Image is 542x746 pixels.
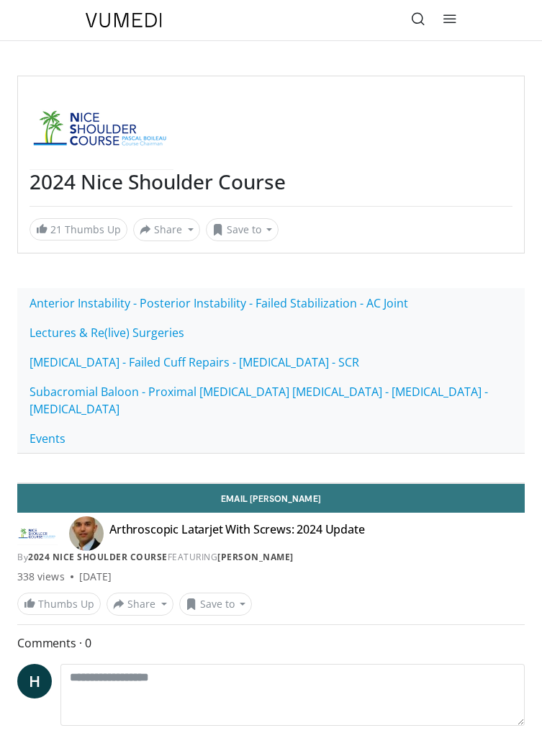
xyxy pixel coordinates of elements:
[179,593,253,616] button: Save to
[86,13,162,27] img: VuMedi Logo
[217,551,294,563] a: [PERSON_NAME]
[17,634,525,652] span: Comments 0
[50,223,62,236] span: 21
[17,664,52,698] a: H
[30,88,173,170] img: 2024 Nice Shoulder Course
[17,593,101,615] a: Thumbs Up
[17,522,58,545] img: 2024 Nice Shoulder Course
[17,377,525,424] a: Subacromial Baloon - Proximal [MEDICAL_DATA] [MEDICAL_DATA] - [MEDICAL_DATA] - [MEDICAL_DATA]
[109,522,365,545] h4: Arthroscopic Latarjet With Screws: 2024 Update
[17,570,65,584] span: 338 views
[17,551,525,564] div: By FEATURING
[28,551,168,563] a: 2024 Nice Shoulder Course
[107,593,173,616] button: Share
[17,288,420,318] a: Anterior Instability - Posterior Instability - Failed Stabilization - AC Joint
[17,423,78,454] a: Events
[30,218,127,241] a: 21 Thumbs Up
[17,318,197,348] a: Lectures & Re(live) Surgeries
[79,570,112,584] div: [DATE]
[206,218,279,241] button: Save to
[69,516,104,551] img: Avatar
[17,347,371,377] a: [MEDICAL_DATA] - Failed Cuff Repairs - [MEDICAL_DATA] - SCR
[133,218,200,241] button: Share
[17,484,525,513] a: Email [PERSON_NAME]
[30,170,512,194] h3: 2024 Nice Shoulder Course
